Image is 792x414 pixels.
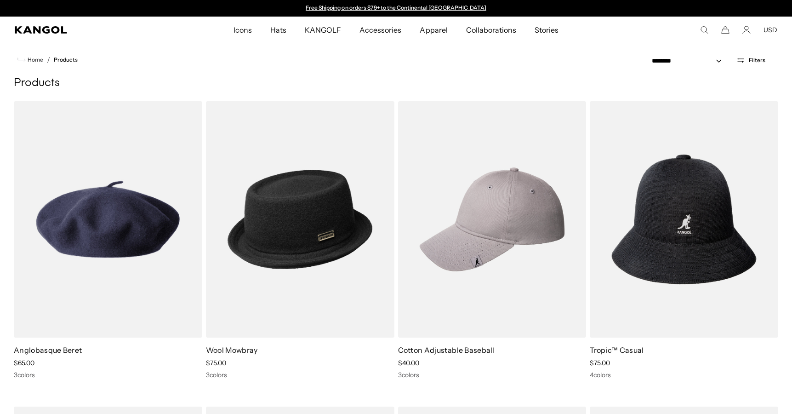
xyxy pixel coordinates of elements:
a: Hats [261,17,296,43]
span: Hats [270,17,286,43]
h1: Products [14,76,778,90]
a: Icons [224,17,261,43]
span: Collaborations [466,17,516,43]
a: Home [17,56,43,64]
span: Stories [535,17,558,43]
select: Sort by: Featured [648,56,731,66]
img: Anglobasque Beret [14,101,202,338]
a: Stories [525,17,568,43]
span: $75.00 [590,359,610,367]
div: 3 colors [206,371,394,379]
div: 4 colors [590,371,778,379]
a: Cotton Adjustable Baseball [398,345,495,355]
a: Apparel [410,17,456,43]
a: Wool Mowbray [206,345,258,355]
a: Anglobasque Beret [14,345,82,355]
a: KANGOLF [296,17,350,43]
button: Cart [721,26,729,34]
span: Apparel [420,17,447,43]
img: Cotton Adjustable Baseball [398,101,587,338]
button: USD [764,26,777,34]
span: Filters [749,57,765,63]
div: 1 of 2 [302,5,491,12]
a: Account [742,26,751,34]
li: / [43,54,50,65]
span: Accessories [359,17,401,43]
button: Open filters [731,56,771,64]
div: Announcement [302,5,491,12]
summary: Search here [700,26,708,34]
span: $65.00 [14,359,34,367]
a: Collaborations [457,17,525,43]
img: Tropic™ Casual [590,101,778,338]
a: Accessories [350,17,410,43]
span: Home [26,57,43,63]
img: Wool Mowbray [206,101,394,338]
a: Tropic™ Casual [590,345,644,355]
a: Kangol [15,26,154,34]
slideshow-component: Announcement bar [302,5,491,12]
span: KANGOLF [305,17,341,43]
span: $75.00 [206,359,226,367]
a: Free Shipping on orders $79+ to the Continental [GEOGRAPHIC_DATA] [306,4,486,11]
div: 3 colors [14,371,202,379]
span: Icons [234,17,252,43]
div: 3 colors [398,371,587,379]
span: $40.00 [398,359,419,367]
a: Products [54,57,78,63]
